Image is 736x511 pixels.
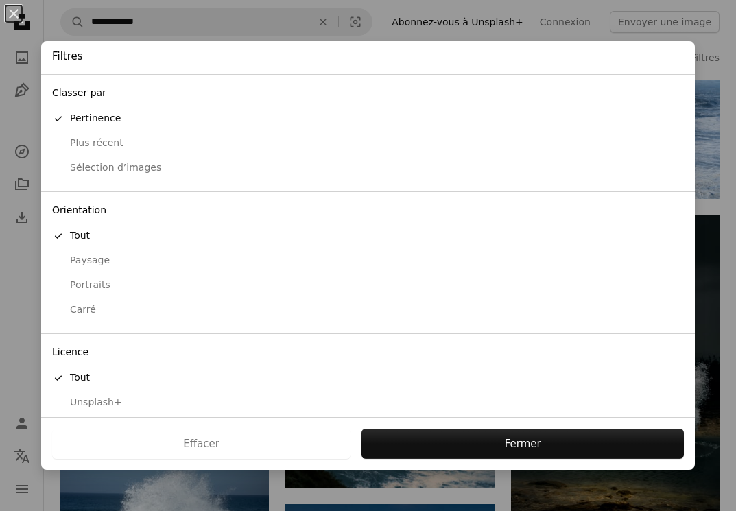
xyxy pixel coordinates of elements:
div: Carré [52,303,684,317]
button: Portraits [41,273,695,298]
div: Plus récent [52,136,684,150]
div: Classer par [41,80,695,106]
div: Tout [52,371,684,385]
h4: Filtres [52,49,83,64]
button: Pertinence [41,106,695,131]
div: Licence [41,340,695,366]
button: Sélection d’images [41,156,695,180]
button: Unsplash+ [41,390,695,415]
button: Effacer [52,429,351,459]
div: Sélection d’images [52,161,684,175]
button: Tout [41,366,695,390]
div: Tout [52,229,684,243]
button: Carré [41,298,695,322]
div: Pertinence [52,112,684,126]
div: Unsplash+ [52,396,684,409]
button: Fermer [361,429,684,459]
div: Paysage [52,254,684,268]
div: Portraits [52,278,684,292]
button: Plus récent [41,131,695,156]
div: Orientation [41,198,695,224]
button: Paysage [41,248,695,273]
button: Gratuite [41,415,695,440]
button: Tout [41,224,695,248]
